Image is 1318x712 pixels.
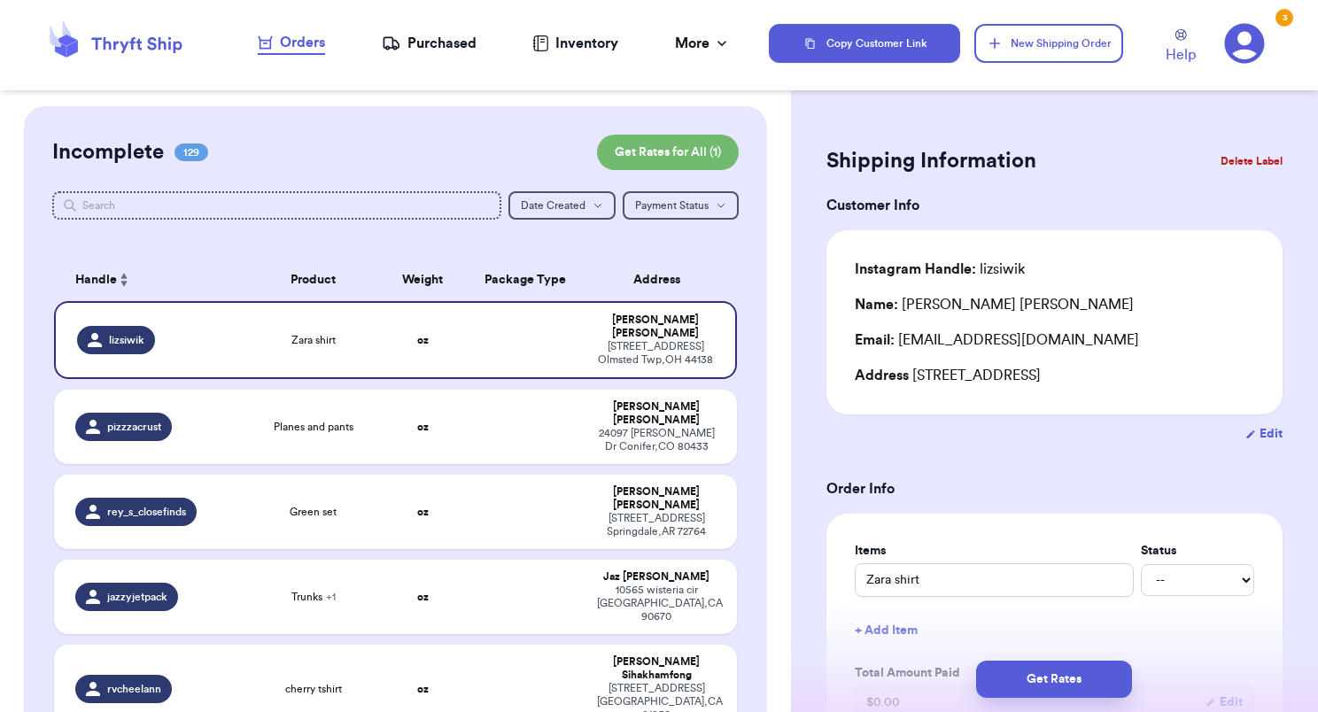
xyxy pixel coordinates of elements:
[521,200,585,211] span: Date Created
[109,333,144,347] span: lizsiwik
[597,135,739,170] button: Get Rates for All (1)
[107,505,186,519] span: rey_s_closefinds
[597,427,716,453] div: 24097 [PERSON_NAME] Dr Conifer , CO 80433
[382,259,464,301] th: Weight
[597,655,716,682] div: [PERSON_NAME] Sihakhamfong
[826,195,1283,216] h3: Customer Info
[52,138,164,166] h2: Incomplete
[107,682,161,696] span: rvcheelann
[623,191,739,220] button: Payment Status
[291,333,336,347] span: Zara shirt
[976,661,1132,698] button: Get Rates
[855,259,1025,280] div: lizsiwik
[769,24,960,63] button: Copy Customer Link
[1275,9,1293,27] div: 3
[52,191,501,220] input: Search
[274,420,353,434] span: Planes and pants
[855,262,976,276] span: Instagram Handle:
[855,333,895,347] span: Email:
[597,313,714,340] div: [PERSON_NAME] [PERSON_NAME]
[855,368,909,383] span: Address
[258,32,325,55] a: Orders
[1224,23,1265,64] a: 3
[1166,29,1196,66] a: Help
[855,365,1254,386] div: [STREET_ADDRESS]
[107,590,167,604] span: jazzyjetpack
[597,584,716,623] div: 10565 wisteria cir [GEOGRAPHIC_DATA] , CA 90670
[855,294,1134,315] div: [PERSON_NAME] [PERSON_NAME]
[855,298,898,312] span: Name:
[635,200,709,211] span: Payment Status
[382,33,477,54] a: Purchased
[597,570,716,584] div: Jaz [PERSON_NAME]
[597,400,716,427] div: [PERSON_NAME] [PERSON_NAME]
[1166,44,1196,66] span: Help
[597,340,714,367] div: [STREET_ADDRESS] Olmsted Twp , OH 44138
[245,259,382,301] th: Product
[675,33,731,54] div: More
[75,271,117,290] span: Handle
[117,269,131,290] button: Sort ascending
[464,259,587,301] th: Package Type
[826,478,1283,499] h3: Order Info
[417,507,429,517] strong: oz
[855,542,1134,560] label: Items
[508,191,616,220] button: Date Created
[597,485,716,512] div: [PERSON_NAME] [PERSON_NAME]
[174,143,208,161] span: 129
[326,592,336,602] span: + 1
[855,329,1254,351] div: [EMAIL_ADDRESS][DOMAIN_NAME]
[107,420,161,434] span: pizzzacrust
[258,32,325,53] div: Orders
[290,505,337,519] span: Green set
[1213,142,1290,181] button: Delete Label
[417,422,429,432] strong: oz
[1141,542,1254,560] label: Status
[1245,425,1283,443] button: Edit
[417,684,429,694] strong: oz
[974,24,1123,63] button: New Shipping Order
[586,259,737,301] th: Address
[291,590,336,604] span: Trunks
[417,592,429,602] strong: oz
[826,147,1036,175] h2: Shipping Information
[532,33,618,54] a: Inventory
[285,682,342,696] span: cherry tshirt
[417,335,429,345] strong: oz
[597,512,716,538] div: [STREET_ADDRESS] Springdale , AR 72764
[848,611,1261,650] button: + Add Item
